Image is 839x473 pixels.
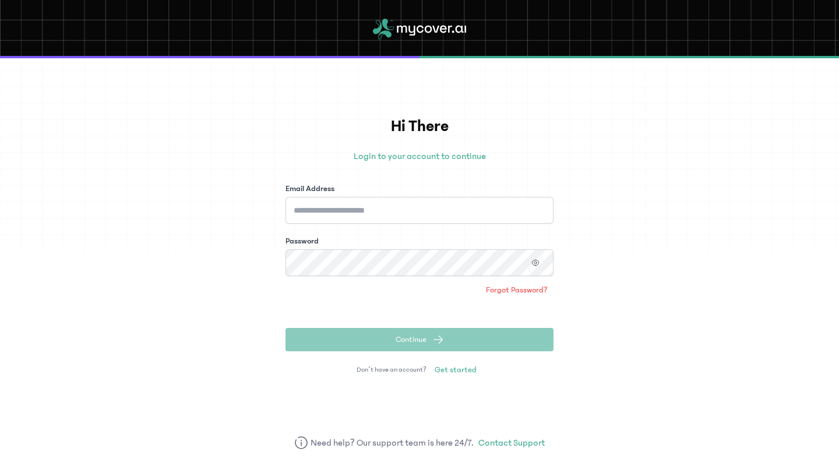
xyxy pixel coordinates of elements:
span: Continue [396,334,426,345]
h1: Hi There [285,114,554,139]
a: Forgot Password? [480,281,554,299]
span: Don’t have an account? [357,365,426,375]
label: Email Address [285,183,334,195]
span: Need help? Our support team is here 24/7. [311,436,474,450]
a: Get started [429,361,482,379]
span: Get started [435,364,477,376]
button: Continue [285,328,554,351]
label: Password [285,235,319,247]
span: Forgot Password? [486,284,548,296]
p: Login to your account to continue [285,149,554,163]
a: Contact Support [478,436,545,450]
